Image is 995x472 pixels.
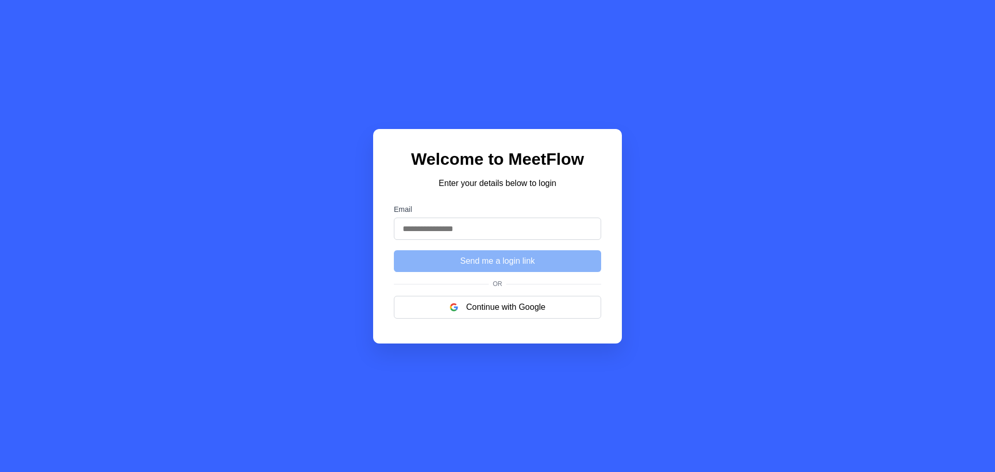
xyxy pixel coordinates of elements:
span: Or [489,280,506,288]
h1: Welcome to MeetFlow [394,150,601,169]
p: Enter your details below to login [394,177,601,190]
img: google logo [450,303,458,311]
button: Continue with Google [394,296,601,319]
button: Send me a login link [394,250,601,272]
label: Email [394,205,601,213]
